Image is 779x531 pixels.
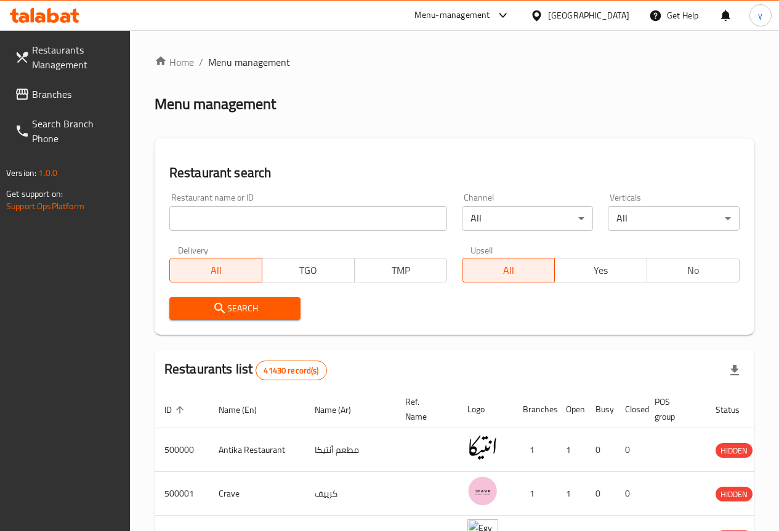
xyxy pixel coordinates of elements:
span: Yes [560,262,642,279]
div: Total records count [256,361,326,380]
span: Name (Ar) [315,402,367,417]
button: Yes [554,258,647,282]
td: 0 [586,472,615,516]
td: 0 [615,472,645,516]
span: TGO [267,262,350,279]
a: Search Branch Phone [5,109,130,153]
label: Upsell [470,246,493,254]
nav: breadcrumb [155,55,754,70]
td: 500000 [155,428,209,472]
h2: Restaurant search [169,164,740,182]
span: 41430 record(s) [256,365,326,377]
td: 1 [556,428,586,472]
div: Export file [720,356,749,385]
button: All [169,258,262,282]
span: y [758,9,762,22]
span: Branches [32,87,120,102]
div: All [608,206,740,231]
span: Get support on: [6,186,63,202]
a: Home [155,55,194,70]
td: 0 [615,428,645,472]
span: Search [179,301,291,316]
a: Branches [5,79,130,109]
span: Ref. Name [405,394,443,424]
span: No [652,262,735,279]
td: 1 [556,472,586,516]
h2: Menu management [155,94,276,114]
td: Crave [209,472,305,516]
label: Delivery [178,246,209,254]
span: HIDDEN [716,487,753,501]
button: No [647,258,740,282]
td: 0 [586,428,615,472]
td: 500001 [155,472,209,516]
span: Restaurants Management [32,42,120,72]
button: Search [169,297,301,320]
span: Name (En) [219,402,273,417]
span: Search Branch Phone [32,116,120,146]
span: 1.0.0 [38,165,57,181]
div: [GEOGRAPHIC_DATA] [548,9,629,22]
li: / [199,55,203,70]
span: All [175,262,257,279]
a: Restaurants Management [5,35,130,79]
th: Closed [615,391,645,428]
div: HIDDEN [716,443,753,458]
th: Branches [513,391,556,428]
th: Logo [458,391,513,428]
h2: Restaurants list [164,360,327,380]
span: HIDDEN [716,444,753,458]
button: TGO [262,258,355,282]
td: كرييف [305,472,395,516]
td: Antika Restaurant [209,428,305,472]
th: Open [556,391,586,428]
span: Menu management [208,55,290,70]
span: ID [164,402,188,417]
span: All [467,262,550,279]
button: All [462,258,555,282]
span: Version: [6,165,36,181]
th: Busy [586,391,615,428]
td: 1 [513,472,556,516]
div: HIDDEN [716,487,753,501]
div: Menu-management [414,8,490,23]
button: TMP [354,258,447,282]
span: TMP [360,262,442,279]
td: 1 [513,428,556,472]
span: POS group [655,394,691,424]
a: Support.OpsPlatform [6,198,84,214]
img: Crave [467,476,498,506]
img: Antika Restaurant [467,432,498,463]
td: مطعم أنتيكا [305,428,395,472]
input: Search for restaurant name or ID.. [169,206,447,231]
span: Status [716,402,756,417]
div: All [462,206,594,231]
